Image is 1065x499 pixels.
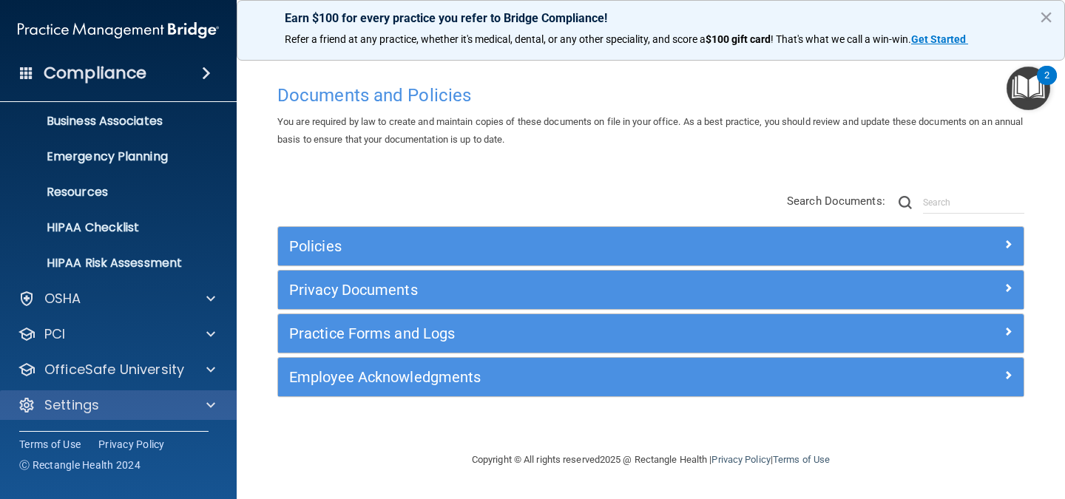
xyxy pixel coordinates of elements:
[44,396,99,414] p: Settings
[10,256,212,271] p: HIPAA Risk Assessment
[285,11,1017,25] p: Earn $100 for every practice you refer to Bridge Compliance!
[18,16,219,45] img: PMB logo
[923,191,1024,214] input: Search
[381,436,921,483] div: Copyright © All rights reserved 2025 @ Rectangle Health | |
[98,437,165,452] a: Privacy Policy
[10,114,212,129] p: Business Associates
[10,149,212,164] p: Emergency Planning
[1007,67,1050,110] button: Open Resource Center, 2 new notifications
[911,33,966,45] strong: Get Started
[10,220,212,235] p: HIPAA Checklist
[1044,75,1049,95] div: 2
[18,290,215,308] a: OSHA
[289,325,826,342] h5: Practice Forms and Logs
[771,33,911,45] span: ! That's what we call a win-win.
[10,185,212,200] p: Resources
[706,33,771,45] strong: $100 gift card
[18,361,215,379] a: OfficeSafe University
[44,325,65,343] p: PCI
[289,365,1012,389] a: Employee Acknowledgments
[44,361,184,379] p: OfficeSafe University
[19,437,81,452] a: Terms of Use
[289,322,1012,345] a: Practice Forms and Logs
[911,33,968,45] a: Get Started
[773,454,830,465] a: Terms of Use
[711,454,770,465] a: Privacy Policy
[44,290,81,308] p: OSHA
[285,33,706,45] span: Refer a friend at any practice, whether it's medical, dental, or any other speciality, and score a
[289,369,826,385] h5: Employee Acknowledgments
[18,396,215,414] a: Settings
[899,196,912,209] img: ic-search.3b580494.png
[289,282,826,298] h5: Privacy Documents
[277,116,1023,145] span: You are required by law to create and maintain copies of these documents on file in your office. ...
[289,278,1012,302] a: Privacy Documents
[289,234,1012,258] a: Policies
[787,194,885,208] span: Search Documents:
[44,63,146,84] h4: Compliance
[289,238,826,254] h5: Policies
[18,325,215,343] a: PCI
[19,458,141,472] span: Ⓒ Rectangle Health 2024
[1039,5,1053,29] button: Close
[277,86,1024,105] h4: Documents and Policies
